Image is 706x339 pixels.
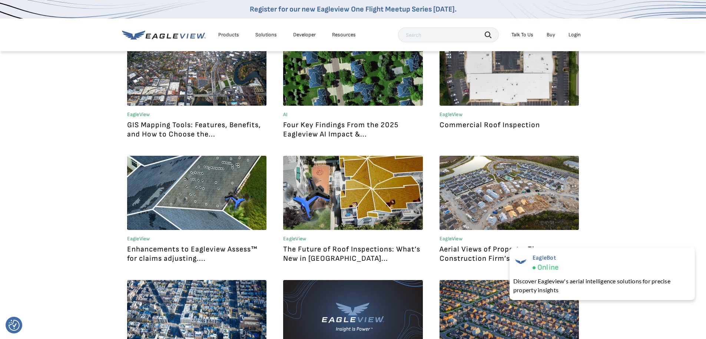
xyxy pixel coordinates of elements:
[283,111,288,118] a: AI
[511,32,533,38] div: Talk To Us
[440,32,579,106] a: Aerial image of commercial building.
[440,121,540,129] a: Commercial Roof Inspection
[440,245,548,263] a: Aerial Views of Property: The Construction Firm’s Guide to...
[569,32,581,38] div: Login
[440,111,463,118] a: EagleView
[547,32,555,38] a: Buy
[293,32,316,38] a: Developer
[533,254,558,261] span: EagleBot
[9,320,20,331] img: Revisit consent button
[127,32,267,106] a: GIS Mapping Tools: Features, Benefits, and How to Choose the Right Solution
[537,263,558,272] span: Online
[283,32,423,106] a: Aerial view of a suburban neighborhood with houses, trees, and lawns, with rooftops outlined in b...
[332,32,356,38] div: Resources
[127,111,150,118] a: EagleView
[398,27,499,42] input: Search
[127,245,258,263] a: Enhancements to Eagleview Assess™ for claims adjusting....
[283,245,420,263] a: The Future of Roof Inspections: What’s New in [GEOGRAPHIC_DATA]...
[440,236,463,242] a: EagleView
[9,320,20,331] button: Consent Preferences
[127,121,261,139] a: GIS Mapping Tools: Features, Benefits, and How to Choose the...
[250,5,457,14] a: Register for our new Eagleview One Flight Meetup Series [DATE].
[283,121,398,139] a: Four Key Findings From the 2025 Eagleview AI Impact &...
[440,156,579,230] a: Aerial view of a residential construction site with partially built houses in various stages of d...
[127,236,150,242] a: EagleView
[513,254,528,269] img: EagleBot
[218,32,239,38] div: Products
[255,32,277,38] div: Solutions
[283,236,306,242] a: EagleView
[513,277,691,294] div: Discover Eagleview's aerial intelligence solutions for precise property insights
